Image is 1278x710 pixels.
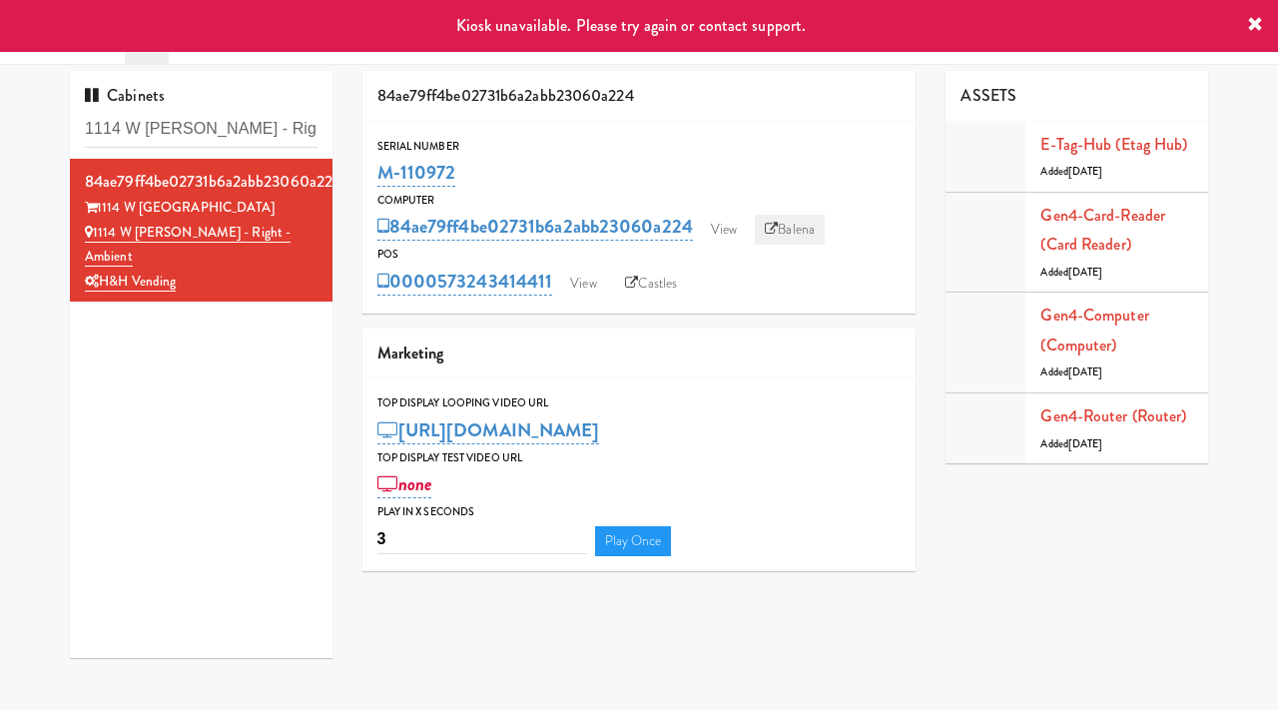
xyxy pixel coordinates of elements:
input: Search cabinets [85,111,318,148]
div: POS [377,245,902,265]
span: [DATE] [1068,164,1103,179]
span: Marketing [377,342,444,364]
a: Play Once [595,526,672,556]
a: Gen4-router (Router) [1040,404,1186,427]
a: M-110972 [377,159,456,187]
a: View [701,215,747,245]
div: 1114 W [GEOGRAPHIC_DATA] [85,196,318,221]
div: 84ae79ff4be02731b6a2abb23060a224 [362,71,917,122]
span: [DATE] [1068,265,1103,280]
span: Added [1040,364,1102,379]
div: 84ae79ff4be02731b6a2abb23060a224 [85,167,318,197]
a: H&H Vending [85,272,176,292]
a: 0000573243414411 [377,268,553,296]
a: 1114 W [PERSON_NAME] - Right - Ambient [85,223,291,268]
span: [DATE] [1068,364,1103,379]
span: Added [1040,164,1102,179]
span: Added [1040,436,1102,451]
span: [DATE] [1068,436,1103,451]
a: Castles [615,269,688,299]
span: Added [1040,265,1102,280]
div: Serial Number [377,137,902,157]
a: View [560,269,606,299]
div: Play in X seconds [377,502,902,522]
a: E-tag-hub (Etag Hub) [1040,133,1187,156]
span: Cabinets [85,84,165,107]
div: Top Display Looping Video Url [377,393,902,413]
a: 84ae79ff4be02731b6a2abb23060a224 [377,213,693,241]
a: [URL][DOMAIN_NAME] [377,416,600,444]
a: Balena [755,215,825,245]
a: none [377,470,432,498]
li: 84ae79ff4be02731b6a2abb23060a2241114 W [GEOGRAPHIC_DATA] 1114 W [PERSON_NAME] - Right - AmbientH&... [70,159,332,303]
a: Gen4-card-reader (Card Reader) [1040,204,1165,257]
span: Kiosk unavailable. Please try again or contact support. [456,14,807,37]
div: Computer [377,191,902,211]
a: Gen4-computer (Computer) [1040,304,1148,356]
span: ASSETS [960,84,1016,107]
div: Top Display Test Video Url [377,448,902,468]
